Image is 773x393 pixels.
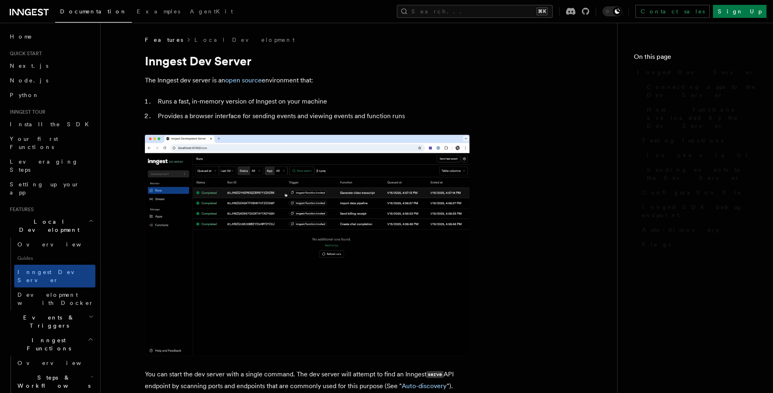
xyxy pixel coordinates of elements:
[14,287,95,310] a: Development with Docker
[14,265,95,287] a: Inngest Dev Server
[145,75,469,86] p: The Inngest dev server is an environment that:
[6,109,45,115] span: Inngest tour
[6,29,95,44] a: Home
[6,117,95,132] a: Install the SDK
[637,68,754,76] span: Inngest Dev Server
[642,203,757,219] span: Inngest SDK debug endpoint
[10,181,80,196] span: Setting up your app
[6,177,95,200] a: Setting up your app
[647,83,757,99] span: Connecting apps to the Dev Server
[6,336,88,352] span: Inngest Functions
[14,252,95,265] span: Guides
[190,8,233,15] span: AgentKit
[426,371,444,378] code: serve
[6,310,95,333] button: Events & Triggers
[10,63,48,69] span: Next.js
[6,73,95,88] a: Node.js
[185,2,238,22] a: AgentKit
[10,32,32,41] span: Home
[402,382,447,390] a: Auto-discovery
[6,58,95,73] a: Next.js
[6,154,95,177] a: Leveraging Steps
[635,5,710,18] a: Contact sales
[6,206,34,213] span: Features
[634,65,757,80] a: Inngest Dev Server
[647,166,757,182] span: Sending events to the Dev Server
[17,360,101,366] span: Overview
[639,185,757,200] a: Configuration file
[6,218,88,234] span: Local Development
[713,5,767,18] a: Sign Up
[644,148,757,162] a: Invoke via UI
[639,222,757,237] a: Auto-discovery
[17,269,87,283] span: Inngest Dev Server
[137,8,180,15] span: Examples
[10,158,78,173] span: Leveraging Steps
[6,50,42,57] span: Quick start
[6,88,95,102] a: Python
[397,5,553,18] button: Search...⌘K
[6,132,95,154] a: Your first Functions
[10,136,58,150] span: Your first Functions
[642,136,723,145] span: Testing functions
[155,110,469,122] li: Provides a browser interface for sending events and viewing events and function runs
[642,226,719,234] span: Auto-discovery
[14,374,90,390] span: Steps & Workflows
[6,214,95,237] button: Local Development
[644,162,757,185] a: Sending events to the Dev Server
[155,96,469,107] li: Runs a fast, in-memory version of Inngest on your machine
[10,92,39,98] span: Python
[6,313,88,330] span: Events & Triggers
[55,2,132,23] a: Documentation
[536,7,548,15] kbd: ⌘K
[145,135,469,356] img: Dev Server Demo
[225,76,262,84] a: open source
[644,102,757,133] a: How functions are loaded by the Dev Server
[17,292,94,306] span: Development with Docker
[14,370,95,393] button: Steps & Workflows
[6,237,95,310] div: Local Development
[642,240,671,248] span: Flags
[60,8,127,15] span: Documentation
[132,2,185,22] a: Examples
[647,151,755,159] span: Invoke via UI
[642,188,741,196] span: Configuration file
[14,356,95,370] a: Overview
[639,237,757,252] a: Flags
[634,52,757,65] h4: On this page
[639,133,757,148] a: Testing functions
[10,77,48,84] span: Node.js
[17,241,101,248] span: Overview
[603,6,622,16] button: Toggle dark mode
[10,121,94,127] span: Install the SDK
[644,80,757,102] a: Connecting apps to the Dev Server
[6,333,95,356] button: Inngest Functions
[145,36,183,44] span: Features
[647,106,757,130] span: How functions are loaded by the Dev Server
[194,36,295,44] a: Local Development
[14,237,95,252] a: Overview
[145,54,469,68] h1: Inngest Dev Server
[639,200,757,222] a: Inngest SDK debug endpoint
